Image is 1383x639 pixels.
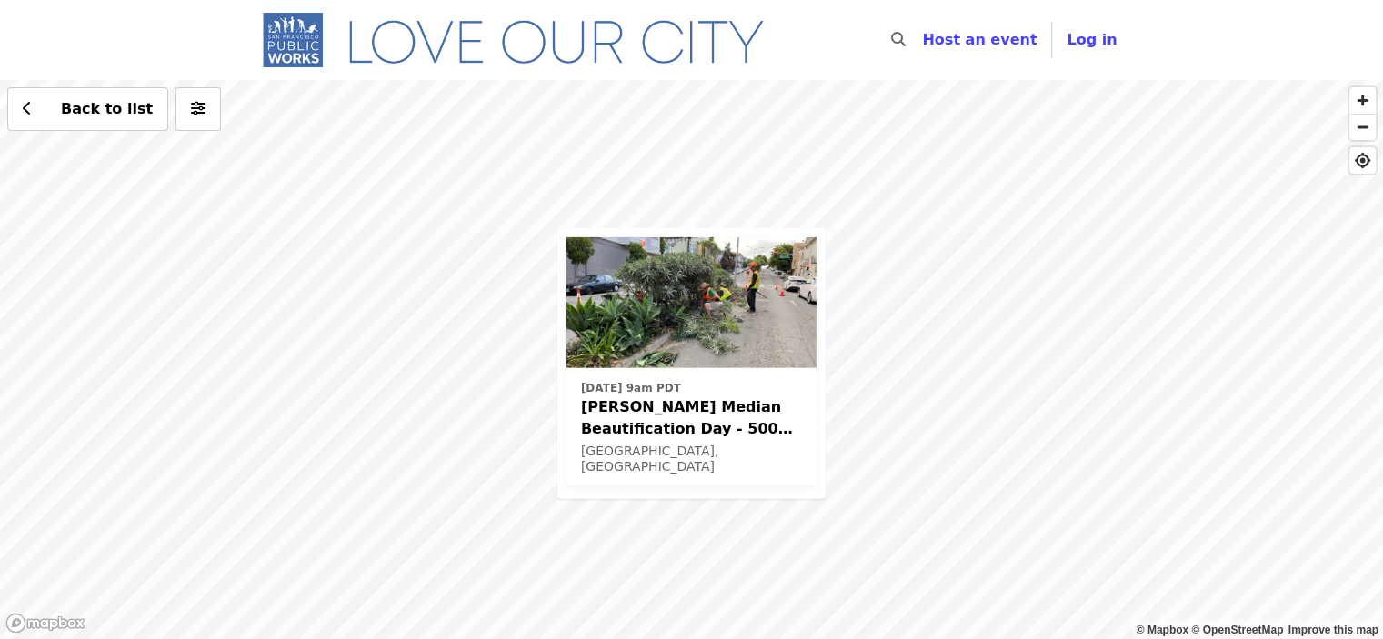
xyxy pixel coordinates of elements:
[1137,624,1189,636] a: Mapbox
[175,87,221,131] button: More filters (0 selected)
[191,100,205,117] i: sliders-h icon
[922,31,1037,48] a: Host an event
[566,237,817,368] img: Guerrero Median Beautification Day - 500 block and 600 block organized by SF Public Works
[891,31,906,48] i: search icon
[252,11,791,69] img: SF Public Works - Home
[1349,87,1376,114] button: Zoom In
[23,100,32,117] i: chevron-left icon
[581,380,681,396] time: [DATE] 9am PDT
[1288,624,1378,636] a: Map feedback
[566,237,817,485] a: See details for "Guerrero Median Beautification Day - 500 block and 600 block"
[917,18,931,62] input: Search
[1191,624,1283,636] a: OpenStreetMap
[1067,31,1117,48] span: Log in
[7,87,168,131] button: Back to list
[1349,114,1376,140] button: Zoom Out
[581,444,802,474] div: [GEOGRAPHIC_DATA], [GEOGRAPHIC_DATA]
[581,396,802,440] span: [PERSON_NAME] Median Beautification Day - 500 block and 600 block
[5,613,85,634] a: Mapbox logo
[1349,147,1376,174] button: Find My Location
[61,100,153,117] span: Back to list
[1052,22,1131,58] button: Log in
